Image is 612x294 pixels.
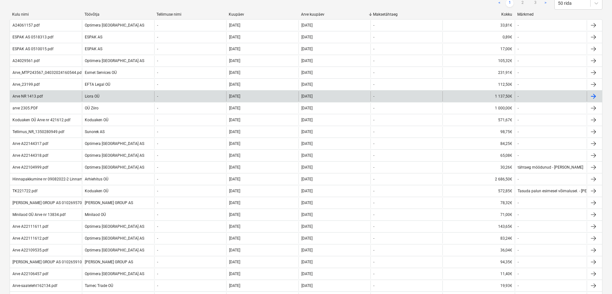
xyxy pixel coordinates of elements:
div: [DATE] [301,189,313,193]
div: - [157,212,158,217]
div: 1 137,50€ [442,91,514,101]
div: - [373,212,374,217]
div: ESPAK AS [82,44,154,54]
div: ESPAK AS [82,32,154,42]
div: [DATE] [229,189,240,193]
div: ESPAK AS 0518313.pdf [12,35,53,39]
div: [DATE] [229,23,240,28]
div: Arve A22144317.pdf [12,141,48,146]
div: Arve kuupäev [301,12,368,17]
div: [DATE] [229,118,240,122]
div: - [373,106,374,110]
div: Exmet Services OÜ [82,68,154,78]
div: Arve-saateleht162134.pdf [12,283,57,288]
div: 572,85€ [442,186,514,196]
div: - [157,130,158,134]
div: [DATE] [301,47,313,51]
div: - [157,70,158,75]
div: - [157,283,158,288]
div: 105,32€ [442,56,514,66]
div: Optimera [GEOGRAPHIC_DATA] AS [82,162,154,172]
div: [DATE] [229,260,240,264]
div: 78,32€ [442,198,514,208]
div: - [157,177,158,181]
div: [DATE] [229,153,240,158]
div: 30,26€ [442,162,514,172]
div: [PERSON_NAME] GROUP AS 0102659104.pdf [12,260,91,264]
div: 65,08€ [442,150,514,161]
div: Maksetähtaeg [373,12,440,17]
div: Kokku [445,12,513,17]
div: [DATE] [301,94,313,99]
div: - [373,47,374,51]
div: Tasuda palun esimesel võimalusel. - [PERSON_NAME] [518,189,610,193]
div: [DATE] [301,201,313,205]
div: - [373,118,374,122]
div: Koduaken OÜ [82,115,154,125]
div: - [157,201,158,205]
div: [DATE] [301,236,313,241]
div: [DATE] [229,165,240,170]
div: ESPAK AS 0510015.pdf [12,47,53,51]
div: - [373,70,374,75]
div: - [157,47,158,51]
div: Arve A22106457.pdf [12,272,48,276]
div: [DATE] [301,35,313,39]
div: - [157,141,158,146]
div: [DATE] [301,165,313,170]
div: Tamec Trade OÜ [82,281,154,291]
div: - [373,248,374,252]
div: - [157,153,158,158]
div: - [157,106,158,110]
div: [PERSON_NAME] GROUP AS 0102695703.pdf [12,201,91,205]
div: 36,04€ [442,245,514,255]
div: Liora OÜ [82,91,154,101]
div: 71,00€ [442,210,514,220]
div: [DATE] [301,82,313,87]
div: [DATE] [229,283,240,288]
div: [DATE] [301,177,313,181]
div: - [373,141,374,146]
div: 2 686,50€ [442,174,514,184]
div: [DATE] [229,201,240,205]
div: - [373,130,374,134]
div: 33,81€ [442,20,514,30]
div: Tellimuse nimi [156,12,224,17]
div: - [157,94,158,99]
div: Kulu nimi [12,12,79,17]
div: [DATE] [229,106,240,110]
div: Optimera [GEOGRAPHIC_DATA] AS [82,269,154,279]
div: 143,65€ [442,221,514,232]
div: Optimera [GEOGRAPHIC_DATA] AS [82,56,154,66]
div: [DATE] [229,248,240,252]
div: - [157,165,158,170]
div: [DATE] [301,106,313,110]
div: - [373,23,374,28]
div: - [157,236,158,241]
div: - [373,165,374,170]
div: Minilaod OÜ Arve nr 13834.pdf [12,212,66,217]
div: [DATE] [301,70,313,75]
div: [DATE] [229,141,240,146]
div: [DATE] [301,248,313,252]
div: [DATE] [301,283,313,288]
div: - [157,248,158,252]
div: [DATE] [229,47,240,51]
div: arve 2305.PDF [12,106,38,110]
div: Optimera [GEOGRAPHIC_DATA] AS [82,221,154,232]
div: Kuupäev [229,12,296,17]
div: 84,25€ [442,139,514,149]
div: - [373,59,374,63]
div: Arve_MTP243567_04032024160544.pdf [12,70,83,75]
div: Sunorek AS [82,127,154,137]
